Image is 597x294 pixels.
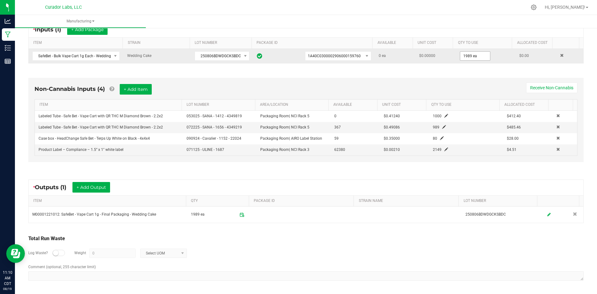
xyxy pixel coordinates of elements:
span: NO DATA FOUND [305,51,371,61]
inline-svg: Manufacturing [5,31,11,38]
span: Non-Cannabis Inputs (4) [35,86,105,92]
a: QTY TO USESortable [458,40,510,45]
span: $485.46 [507,125,521,129]
button: Receive Non-Cannabis [526,82,577,93]
a: QTY TO USESortable [431,102,497,107]
span: 59 [334,136,339,141]
a: STRAINSortable [128,40,187,45]
a: Allocated CostSortable [517,40,550,45]
button: + Add Output [72,182,110,193]
span: $0.00210 [384,147,400,152]
button: + Add Item [120,84,152,95]
span: $0.35000 [384,136,400,141]
a: Sortable [553,102,571,107]
a: LOT NUMBERSortable [464,198,535,203]
inline-svg: Inventory [5,45,11,51]
a: AREA/LOCATIONSortable [260,102,326,107]
label: Weight [74,250,86,256]
span: 80 [433,136,437,141]
span: 072225 - SANA - 1656 - 4349219 [187,125,242,129]
span: 367 [334,125,341,129]
div: Total Run Waste [28,235,584,242]
span: 0 [379,54,381,58]
span: $0.00000 [419,54,435,58]
a: QTYSortable [191,198,247,203]
p: 11:10 AM CDT [3,270,12,287]
a: Add Non-Cannabis items that were also consumed in the run (e.g. gloves and packaging); Also add N... [109,86,114,92]
span: $412.40 [507,114,521,118]
a: ITEMSortable [39,102,179,107]
span: | NCI Rack 5 [289,114,309,118]
span: $0.49086 [384,125,400,129]
span: Inputs (1) [35,26,67,33]
a: ITEMSortable [33,40,120,45]
a: Sortable [542,198,577,203]
label: Log Waste? [28,250,48,256]
span: 0 [334,114,336,118]
a: Unit CostSortable [418,40,451,45]
span: NO DATA FOUND [32,51,120,61]
span: 071125 - ULINE - 1687 [187,147,224,152]
span: Manufacturing [15,19,146,24]
span: 1A40C0300002906000159760 [308,54,361,58]
span: $28.00 [507,136,519,141]
span: 090924 - Cavalier - 1152 - 22024 [187,136,241,141]
span: Labeled Tube - Safe Bet - Vape Cart with QR THC M Diamond Brown - 2.2x2 [39,114,163,118]
a: Unit CostSortable [382,102,424,107]
span: $0.41240 [384,114,400,118]
span: 250806BDWDGCKSBDC [195,52,241,60]
span: 053025 - SANA - 1412 - 4349819 [187,114,242,118]
span: 2149 [433,147,442,152]
span: Packaging Room [260,114,309,118]
span: Curador Labs, LLC [45,5,82,10]
span: 1000 [433,114,442,118]
span: Wedding Cake [127,54,151,58]
label: Comment (optional, 255 character limit) [28,264,96,270]
span: SafeBet - Bulk Vape Cart 1g Each - Wedding Cake [33,52,112,60]
span: 989 [433,125,439,129]
span: Packaging Room [260,136,322,141]
a: LOT NUMBERSortable [187,102,252,107]
a: AVAILABLESortable [333,102,375,107]
inline-svg: Analytics [5,18,11,24]
inline-svg: Reports [5,58,11,64]
span: Case box - HeadChange Safe Bet - Terps Up White on Black - 4x4x4 [39,136,150,141]
span: Labeled Tube - Safe Bet - Vape Cart with QR THC M Diamond Brown - 2.2x2 [39,125,163,129]
span: Outputs (1) [35,184,72,191]
span: Product Label – Compliance – 1.5” x 1" white label [39,147,123,152]
span: Hi, [PERSON_NAME]! [545,5,585,10]
td: 250806BDWDGCKSBDC [462,207,541,222]
a: ITEMSortable [33,198,183,203]
span: Packaging Room [260,125,309,129]
span: Packaging Room [260,147,309,152]
iframe: Resource center [6,244,25,263]
span: 62380 [334,147,345,152]
button: + Add Package [67,24,108,35]
a: PACKAGE IDSortable [257,40,370,45]
div: Manage settings [530,4,538,10]
span: | NCI Rack 5 [289,125,309,129]
span: $0.00 [519,54,529,58]
span: In Sync [257,52,262,60]
td: M00001221012: SafeBet - Vape Cart 1g - Final Packaging - Wedding Cake [29,207,187,222]
span: $4.51 [507,147,516,152]
span: | NCI Rack 3 [289,147,309,152]
span: | AIRO Label Station [289,136,322,141]
a: Manufacturing [15,15,146,28]
a: AVAILABLESortable [377,40,410,45]
span: 1989 ea [191,210,205,220]
span: ea [382,54,386,58]
a: PACKAGE IDSortable [254,198,351,203]
a: STRAIN NAMESortable [359,198,456,203]
a: Allocated CostSortable [504,102,546,107]
a: Sortable [557,40,577,45]
a: LOT NUMBERSortable [195,40,249,45]
p: 08/19 [3,287,12,291]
